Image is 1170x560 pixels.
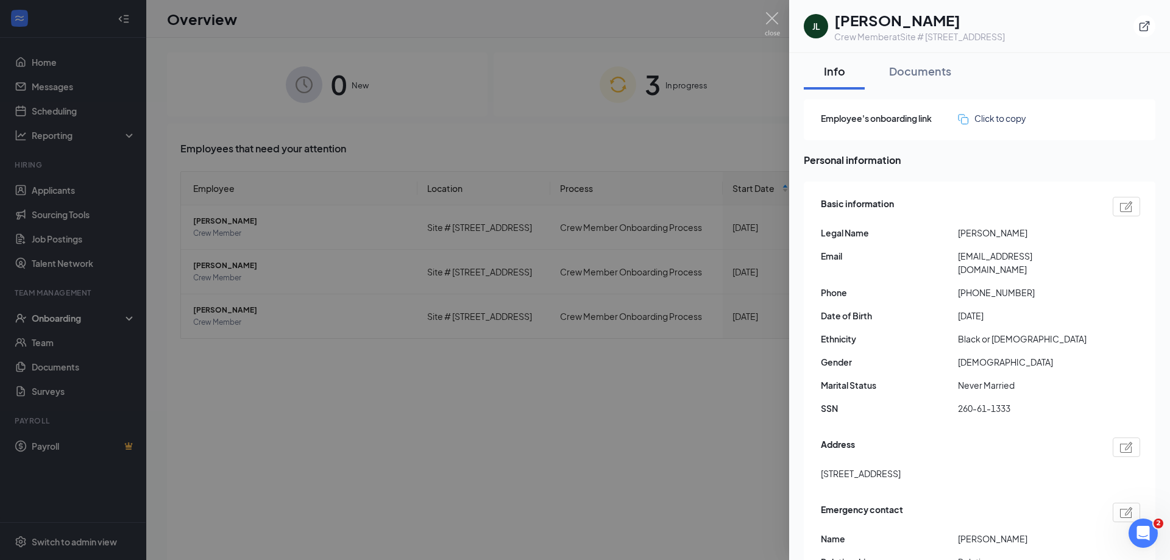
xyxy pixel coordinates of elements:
[812,20,820,32] div: JL
[958,402,1095,415] span: 260-61-1333
[958,309,1095,322] span: [DATE]
[821,226,958,239] span: Legal Name
[821,112,958,125] span: Employee's onboarding link
[821,355,958,369] span: Gender
[834,10,1005,30] h1: [PERSON_NAME]
[1138,20,1150,32] svg: ExternalLink
[958,286,1095,299] span: [PHONE_NUMBER]
[821,249,958,263] span: Email
[958,249,1095,276] span: [EMAIL_ADDRESS][DOMAIN_NAME]
[821,309,958,322] span: Date of Birth
[821,532,958,545] span: Name
[821,332,958,346] span: Ethnicity
[821,467,901,480] span: [STREET_ADDRESS]
[958,332,1095,346] span: Black or [DEMOGRAPHIC_DATA]
[958,355,1095,369] span: [DEMOGRAPHIC_DATA]
[821,286,958,299] span: Phone
[958,378,1095,392] span: Never Married
[834,30,1005,43] div: Crew Member at Site # [STREET_ADDRESS]
[821,503,903,522] span: Emergency contact
[1154,519,1163,528] span: 2
[958,112,1026,125] button: Click to copy
[804,152,1155,168] span: Personal information
[889,63,951,79] div: Documents
[821,438,855,457] span: Address
[821,197,894,216] span: Basic information
[1129,519,1158,548] iframe: Intercom live chat
[958,114,968,124] img: click-to-copy.71757273a98fde459dfc.svg
[958,532,1095,545] span: [PERSON_NAME]
[1133,15,1155,37] button: ExternalLink
[821,402,958,415] span: SSN
[816,63,853,79] div: Info
[821,378,958,392] span: Marital Status
[958,226,1095,239] span: [PERSON_NAME]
